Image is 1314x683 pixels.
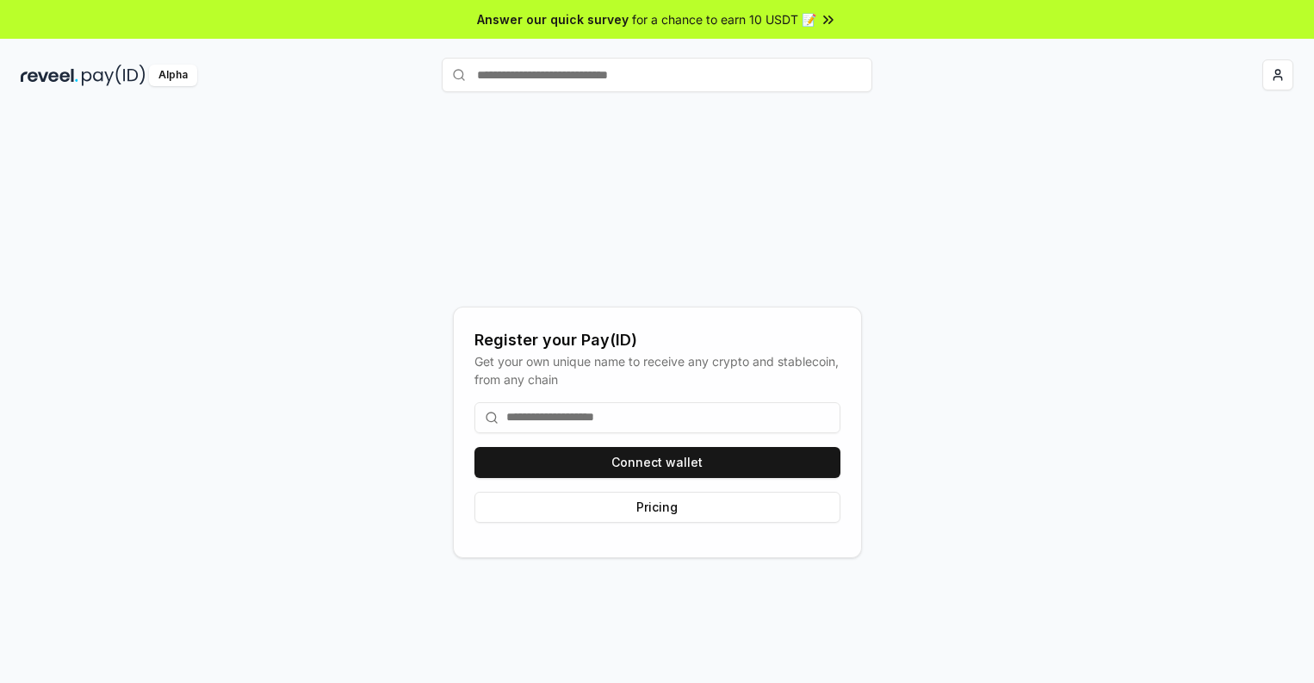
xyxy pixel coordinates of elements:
button: Connect wallet [474,447,840,478]
button: Pricing [474,492,840,523]
div: Get your own unique name to receive any crypto and stablecoin, from any chain [474,352,840,388]
img: pay_id [82,65,146,86]
span: Answer our quick survey [477,10,629,28]
img: reveel_dark [21,65,78,86]
span: for a chance to earn 10 USDT 📝 [632,10,816,28]
div: Register your Pay(ID) [474,328,840,352]
div: Alpha [149,65,197,86]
